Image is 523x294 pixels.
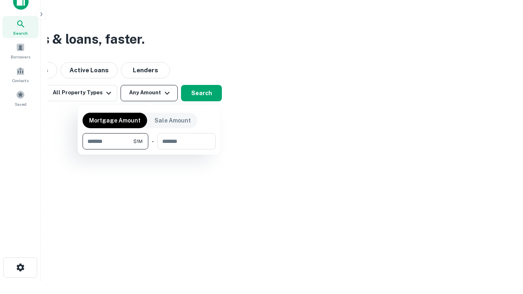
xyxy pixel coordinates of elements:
[482,229,523,268] iframe: Chat Widget
[133,138,143,145] span: $1M
[152,133,154,149] div: -
[154,116,191,125] p: Sale Amount
[89,116,141,125] p: Mortgage Amount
